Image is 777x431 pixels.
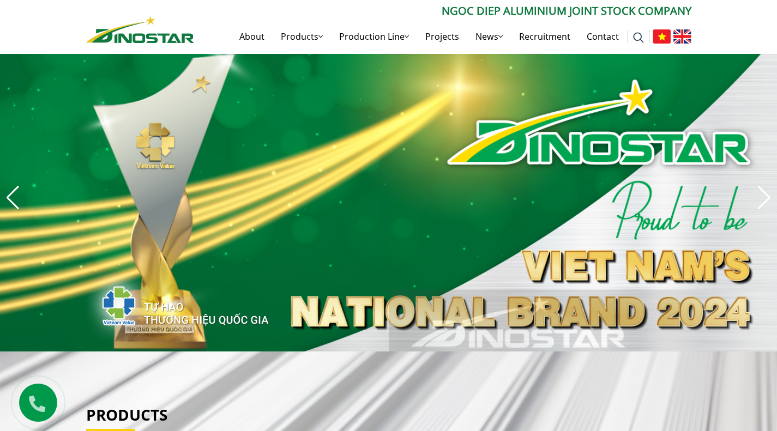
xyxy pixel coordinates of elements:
a: News [467,19,511,54]
a: Products [86,404,167,425]
a: Production Line [331,19,417,54]
img: search [633,32,644,43]
img: English [673,29,691,44]
p: Ngoc Diep Aluminium Joint Stock Company [194,3,691,19]
a: Products [273,19,331,54]
div: Previous slide [5,186,20,210]
a: Recruitment [511,19,579,54]
div: Next slide [757,186,772,210]
img: thqg [70,266,270,341]
a: Nhôm Dinostar [86,14,194,43]
a: Projects [417,19,467,54]
a: Contact [579,19,627,54]
a: About [231,19,273,54]
img: Nhôm Dinostar [86,16,194,43]
img: Tiếng Việt [653,29,671,44]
